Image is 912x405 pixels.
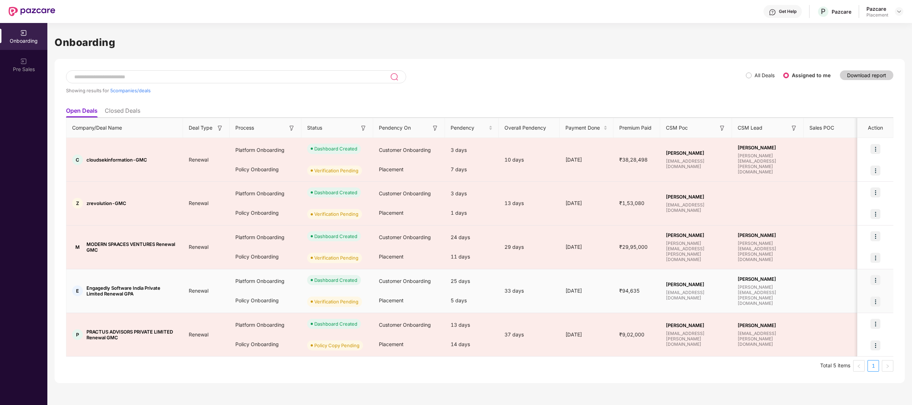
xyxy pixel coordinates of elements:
img: icon [870,275,880,285]
img: svg+xml;base64,PHN2ZyB3aWR0aD0iMTYiIGhlaWdodD0iMTYiIHZpZXdCb3g9IjAgMCAxNiAxNiIgZmlsbD0ibm9uZSIgeG... [360,125,367,132]
li: Open Deals [66,107,98,117]
span: Customer Onboarding [379,234,431,240]
img: New Pazcare Logo [9,7,55,16]
span: Status [307,124,322,132]
span: ₹94,635 [614,288,645,294]
span: Renewal [183,244,214,250]
img: svg+xml;base64,PHN2ZyBpZD0iRHJvcGRvd24tMzJ4MzIiIHhtbG5zPSJodHRwOi8vd3d3LnczLm9yZy8yMDAwL3N2ZyIgd2... [896,9,902,14]
div: Showing results for [66,88,746,93]
button: right [882,360,893,372]
div: Verification Pending [314,167,358,174]
span: Sales POC [809,124,834,132]
span: ₹9,02,000 [614,331,650,337]
div: Policy Copy Pending [314,342,359,349]
span: [PERSON_NAME] [738,322,798,328]
span: [PERSON_NAME][EMAIL_ADDRESS][PERSON_NAME][DOMAIN_NAME] [666,241,726,262]
img: svg+xml;base64,PHN2ZyB3aWR0aD0iMTYiIGhlaWdodD0iMTYiIHZpZXdCb3g9IjAgMCAxNiAxNiIgZmlsbD0ibm9uZSIgeG... [288,125,295,132]
div: P [72,329,83,340]
div: Platform Onboarding [230,315,301,335]
button: Download report [840,70,893,80]
span: [PERSON_NAME] [666,150,726,156]
div: Pazcare [866,5,888,12]
div: 1 days [445,203,499,223]
th: Company/Deal Name [66,118,183,138]
th: Payment Done [560,118,614,138]
div: Dashboard Created [314,145,357,152]
li: Total 5 items [820,360,850,372]
div: 33 days [499,287,560,295]
span: P [821,7,826,16]
div: Policy Onboarding [230,203,301,223]
div: 7 days [445,160,499,179]
div: Dashboard Created [314,320,357,327]
div: 13 days [445,315,499,335]
div: 5 days [445,291,499,310]
span: Placement [379,297,404,303]
img: icon [870,319,880,329]
div: [DATE] [560,331,614,339]
div: Platform Onboarding [230,140,301,160]
div: Platform Onboarding [230,228,301,247]
span: Customer Onboarding [379,147,431,153]
span: Placement [379,166,404,172]
img: icon [870,144,880,154]
img: svg+xml;base64,PHN2ZyB3aWR0aD0iMTYiIGhlaWdodD0iMTYiIHZpZXdCb3g9IjAgMCAxNiAxNiIgZmlsbD0ibm9uZSIgeG... [719,125,726,132]
img: svg+xml;base64,PHN2ZyBpZD0iSGVscC0zMngzMiIgeG1sbnM9Imh0dHA6Ly93d3cudzMub3JnLzIwMDAvc3ZnIiB3aWR0aD... [769,9,776,16]
span: Placement [379,253,404,260]
span: Payment Done [565,124,602,132]
label: All Deals [754,72,775,78]
span: [PERSON_NAME] [666,232,726,238]
div: 14 days [445,335,499,354]
span: Deal Type [189,124,212,132]
span: Pendency On [379,124,411,132]
span: [EMAIL_ADDRESS][PERSON_NAME][DOMAIN_NAME] [666,331,726,347]
span: [EMAIL_ADDRESS][DOMAIN_NAME] [666,202,726,213]
div: Platform Onboarding [230,184,301,203]
th: Overall Pendency [499,118,560,138]
div: 25 days [445,271,499,291]
div: Dashboard Created [314,276,357,284]
span: [PERSON_NAME] [666,281,726,287]
span: cloudsekinformation-GMC [86,157,147,163]
div: 3 days [445,184,499,203]
span: Renewal [183,288,214,294]
div: 37 days [499,331,560,339]
h1: Onboarding [55,34,905,50]
div: M [72,242,83,252]
th: Premium Paid [614,118,660,138]
span: Placement [379,341,404,347]
span: PRACTUS ADVISORS PRIVATE LIMITED Renewal GMC [86,329,177,340]
span: [PERSON_NAME][EMAIL_ADDRESS][PERSON_NAME][DOMAIN_NAME] [738,284,798,306]
span: Renewal [183,157,214,163]
span: Renewal [183,331,214,337]
span: Customer Onboarding [379,190,431,196]
div: Pazcare [832,8,851,15]
span: [EMAIL_ADDRESS][DOMAIN_NAME] [666,290,726,301]
span: Engagedly Software India Private Limited Renewal GPA [86,285,177,297]
span: Pendency [451,124,487,132]
span: Renewal [183,200,214,206]
div: Policy Onboarding [230,247,301,266]
span: CSM Lead [738,124,762,132]
span: Customer Onboarding [379,322,431,328]
span: right [885,364,890,368]
div: 11 days [445,247,499,266]
li: Next Page [882,360,893,372]
div: [DATE] [560,243,614,251]
img: icon [870,166,880,176]
div: Platform Onboarding [230,271,301,291]
div: [DATE] [560,199,614,207]
div: E [72,285,83,296]
div: 24 days [445,228,499,247]
span: left [857,364,861,368]
div: C [72,154,83,165]
img: svg+xml;base64,PHN2ZyB3aWR0aD0iMTYiIGhlaWdodD0iMTYiIHZpZXdCb3g9IjAgMCAxNiAxNiIgZmlsbD0ibm9uZSIgeG... [216,125,224,132]
span: ₹29,95,000 [614,244,653,250]
a: 1 [868,360,879,371]
th: Action [857,118,893,138]
img: icon [870,231,880,241]
span: 5 companies/deals [110,88,151,93]
span: [EMAIL_ADDRESS][DOMAIN_NAME] [666,158,726,169]
div: Policy Onboarding [230,335,301,354]
span: ₹1,53,080 [614,200,650,206]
